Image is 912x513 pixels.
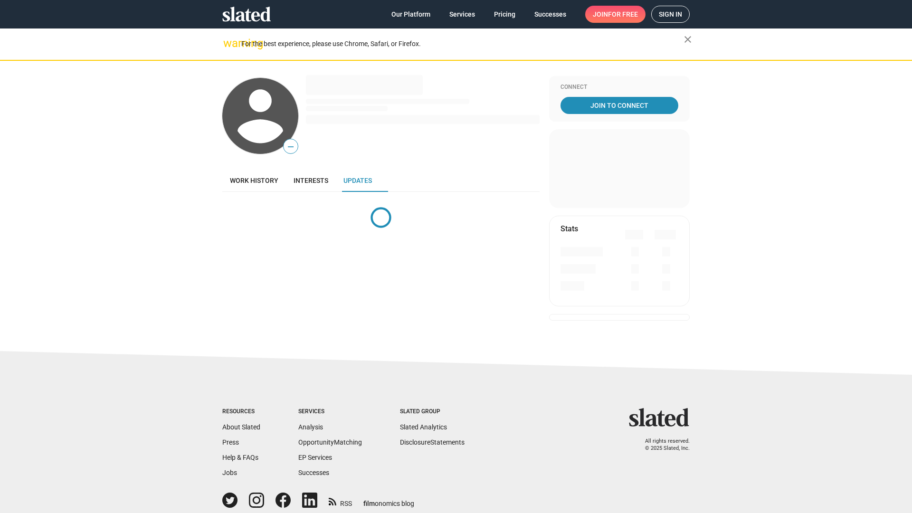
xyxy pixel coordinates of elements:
span: Services [449,6,475,23]
span: Work history [230,177,278,184]
div: Connect [560,84,678,91]
div: For the best experience, please use Chrome, Safari, or Firefox. [241,38,684,50]
div: Resources [222,408,260,416]
a: EP Services [298,454,332,461]
span: Interests [294,177,328,184]
a: Jobs [222,469,237,476]
div: Slated Group [400,408,465,416]
div: Services [298,408,362,416]
a: Updates [336,169,380,192]
span: Pricing [494,6,515,23]
a: About Slated [222,423,260,431]
a: Slated Analytics [400,423,447,431]
a: Help & FAQs [222,454,258,461]
p: All rights reserved. © 2025 Slated, Inc. [635,438,690,452]
a: Services [442,6,483,23]
a: Press [222,438,239,446]
span: — [284,141,298,153]
a: Work history [222,169,286,192]
a: Interests [286,169,336,192]
a: Successes [298,469,329,476]
a: Pricing [486,6,523,23]
span: Successes [534,6,566,23]
a: Sign in [651,6,690,23]
mat-icon: warning [223,38,235,49]
a: RSS [329,494,352,508]
a: Join To Connect [560,97,678,114]
mat-card-title: Stats [560,224,578,234]
a: Joinfor free [585,6,646,23]
span: Our Platform [391,6,430,23]
a: DisclosureStatements [400,438,465,446]
a: Our Platform [384,6,438,23]
mat-icon: close [682,34,693,45]
a: filmonomics blog [363,492,414,508]
a: Analysis [298,423,323,431]
span: Join To Connect [562,97,676,114]
a: OpportunityMatching [298,438,362,446]
span: Updates [343,177,372,184]
span: film [363,500,375,507]
span: for free [608,6,638,23]
a: Successes [527,6,574,23]
span: Sign in [659,6,682,22]
span: Join [593,6,638,23]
